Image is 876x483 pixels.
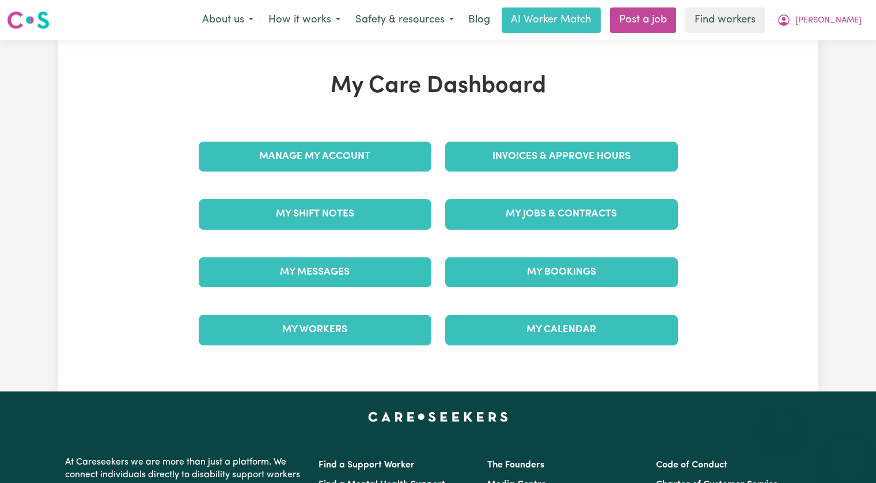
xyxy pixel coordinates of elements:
a: Post a job [610,7,676,33]
button: My Account [769,8,869,32]
a: My Workers [199,315,431,345]
a: AI Worker Match [502,7,601,33]
button: Safety & resources [348,8,461,32]
iframe: Close message [770,409,793,432]
a: Careseekers home page [368,412,508,421]
a: Code of Conduct [656,461,727,470]
iframe: Button to launch messaging window [830,437,867,474]
img: Careseekers logo [7,10,50,31]
a: My Shift Notes [199,199,431,229]
a: The Founders [487,461,544,470]
a: Invoices & Approve Hours [445,142,678,172]
a: Manage My Account [199,142,431,172]
a: Find workers [685,7,765,33]
button: About us [195,8,261,32]
button: How it works [261,8,348,32]
span: [PERSON_NAME] [795,14,862,27]
a: Careseekers logo [7,7,50,33]
h1: My Care Dashboard [192,73,685,100]
a: Find a Support Worker [318,461,415,470]
a: Blog [461,7,497,33]
a: My Calendar [445,315,678,345]
a: My Bookings [445,257,678,287]
a: My Messages [199,257,431,287]
a: My Jobs & Contracts [445,199,678,229]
